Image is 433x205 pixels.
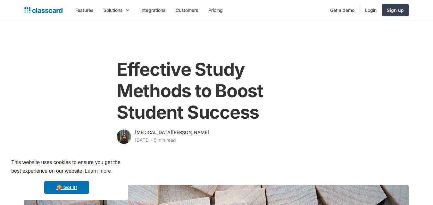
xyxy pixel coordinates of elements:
h1: Effective Study Methods to Boost Student Success [117,59,316,123]
a: Pricing [203,3,228,17]
a: Features [70,3,98,17]
div: Solutions [98,3,135,17]
a: Customers [171,3,203,17]
a: Login [360,3,382,17]
div: Sign up [387,7,404,13]
div: [DATE] [135,136,150,144]
div: 5 min read [154,136,176,144]
a: learn more about cookies [84,166,112,176]
a: Integrations [135,3,171,17]
div: Solutions [104,7,122,13]
span: This website uses cookies to ensure you get the best experience on our website. [11,159,122,176]
div: [MEDICAL_DATA][PERSON_NAME] [135,129,209,136]
a: dismiss cookie message [44,181,89,194]
a: Sign up [382,4,409,16]
div: cookieconsent [5,153,128,200]
div: ‧ [150,136,154,145]
a: Get a demo [325,3,360,17]
a: home [24,6,62,15]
